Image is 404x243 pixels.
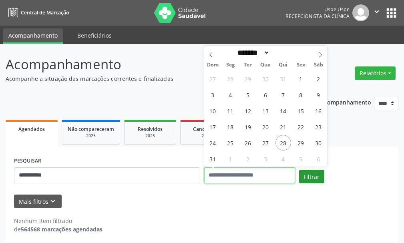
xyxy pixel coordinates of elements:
[384,6,398,20] button: apps
[223,151,238,167] span: Setembro 1, 2025
[369,4,384,21] button: 
[275,151,291,167] span: Setembro 4, 2025
[258,103,273,118] span: Agosto 13, 2025
[311,103,326,118] span: Agosto 16, 2025
[14,225,103,233] div: de
[223,119,238,135] span: Agosto 18, 2025
[235,48,270,57] select: Month
[293,103,309,118] span: Agosto 15, 2025
[372,7,381,16] i: 
[186,133,226,139] div: 2025
[355,66,396,80] button: Relatórios
[311,87,326,102] span: Agosto 9, 2025
[292,62,310,68] span: Sex
[311,151,326,167] span: Setembro 6, 2025
[223,103,238,118] span: Agosto 11, 2025
[293,151,309,167] span: Setembro 5, 2025
[18,126,45,133] span: Agendados
[258,71,273,86] span: Julho 30, 2025
[6,74,281,83] p: Acompanhe a situação das marcações correntes e finalizadas
[68,133,114,139] div: 2025
[205,87,221,102] span: Agosto 3, 2025
[205,151,221,167] span: Agosto 31, 2025
[275,119,291,135] span: Agosto 21, 2025
[48,197,57,206] i: keyboard_arrow_down
[240,135,256,151] span: Agosto 26, 2025
[14,155,41,167] label: PESQUISAR
[275,71,291,86] span: Julho 31, 2025
[21,9,69,16] span: Central de Marcação
[285,6,350,13] div: Uspe Uspe
[275,87,291,102] span: Agosto 7, 2025
[258,119,273,135] span: Agosto 20, 2025
[310,62,327,68] span: Sáb
[205,103,221,118] span: Agosto 10, 2025
[257,62,274,68] span: Qua
[205,71,221,86] span: Julho 27, 2025
[293,119,309,135] span: Agosto 22, 2025
[6,6,69,19] a: Central de Marcação
[138,126,163,133] span: Resolvidos
[270,48,296,57] input: Year
[311,135,326,151] span: Agosto 30, 2025
[311,71,326,86] span: Agosto 2, 2025
[204,62,222,68] span: Dom
[205,135,221,151] span: Agosto 24, 2025
[285,13,350,20] span: Recepcionista da clínica
[14,217,103,225] div: Nenhum item filtrado
[293,87,309,102] span: Agosto 8, 2025
[239,62,257,68] span: Ter
[240,87,256,102] span: Agosto 5, 2025
[258,135,273,151] span: Agosto 27, 2025
[240,71,256,86] span: Julho 29, 2025
[240,151,256,167] span: Setembro 2, 2025
[240,103,256,118] span: Agosto 12, 2025
[300,97,371,107] p: Ano de acompanhamento
[14,195,62,209] button: Mais filtroskeyboard_arrow_down
[3,28,63,44] a: Acompanhamento
[311,119,326,135] span: Agosto 23, 2025
[223,87,238,102] span: Agosto 4, 2025
[258,87,273,102] span: Agosto 6, 2025
[275,135,291,151] span: Agosto 28, 2025
[352,4,369,21] img: img
[21,225,103,233] strong: 564568 marcações agendadas
[68,126,114,133] span: Não compareceram
[275,103,291,118] span: Agosto 14, 2025
[130,133,170,139] div: 2025
[193,126,220,133] span: Cancelados
[240,119,256,135] span: Agosto 19, 2025
[258,151,273,167] span: Setembro 3, 2025
[205,119,221,135] span: Agosto 17, 2025
[221,62,239,68] span: Seg
[6,54,281,74] p: Acompanhamento
[299,170,324,183] button: Filtrar
[274,62,292,68] span: Qui
[293,135,309,151] span: Agosto 29, 2025
[293,71,309,86] span: Agosto 1, 2025
[223,135,238,151] span: Agosto 25, 2025
[223,71,238,86] span: Julho 28, 2025
[72,28,117,42] a: Beneficiários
